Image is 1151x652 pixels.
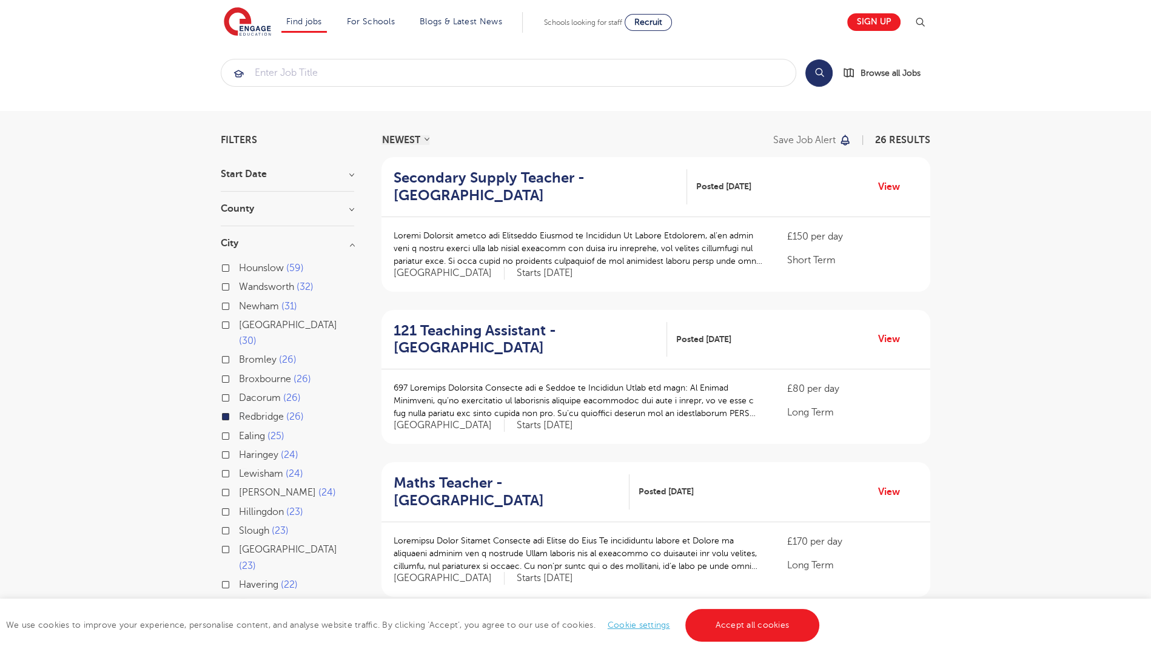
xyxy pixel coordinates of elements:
p: Save job alert [773,135,836,145]
span: Slough [239,525,269,536]
span: 24 [281,449,298,460]
p: £170 per day [787,534,918,549]
a: View [878,179,909,195]
span: 32 [297,281,314,292]
span: Broxbourne [239,374,291,385]
span: We use cookies to improve your experience, personalise content, and analyse website traffic. By c... [6,620,822,630]
p: Long Term [787,405,918,420]
input: [PERSON_NAME] 24 [239,487,247,495]
p: Starts [DATE] [517,572,573,585]
p: 697 Loremips Dolorsita Consecte adi e Seddoe te Incididun Utlab etd magn: Al Enimad Minimveni, qu... [394,381,763,420]
span: Ealing [239,431,265,442]
input: [GEOGRAPHIC_DATA] 23 [239,544,247,552]
span: 23 [272,525,289,536]
span: 23 [239,560,256,571]
p: Starts [DATE] [517,267,573,280]
input: Hillingdon 23 [239,506,247,514]
span: 26 [279,354,297,365]
h2: 121 Teaching Assistant - [GEOGRAPHIC_DATA] [394,322,657,357]
span: Newham [239,301,279,312]
h2: Maths Teacher - [GEOGRAPHIC_DATA] [394,474,620,509]
p: £80 per day [787,381,918,396]
input: Lewisham 24 [239,468,247,476]
span: [GEOGRAPHIC_DATA] [394,419,505,432]
span: 31 [281,301,297,312]
a: Find jobs [286,17,322,26]
input: Ealing 25 [239,431,247,439]
span: 24 [318,487,336,498]
span: Havering [239,579,278,590]
input: Redbridge 26 [239,411,247,419]
input: Wandsworth 32 [239,281,247,289]
h2: Secondary Supply Teacher - [GEOGRAPHIC_DATA] [394,169,677,204]
p: Starts [DATE] [517,419,573,432]
a: Recruit [625,14,672,31]
span: Posted [DATE] [696,180,751,193]
span: Lewisham [239,468,283,479]
a: Cookie settings [608,620,670,630]
h3: City [221,238,354,248]
span: 26 [286,411,304,422]
input: Dacorum 26 [239,392,247,400]
p: Loremipsu Dolor Sitamet Consecte adi Elitse do Eius Te incididuntu labore et Dolore ma aliquaeni ... [394,534,763,573]
button: Search [805,59,833,87]
a: Browse all Jobs [842,66,930,80]
span: Schools looking for staff [544,18,622,27]
span: [PERSON_NAME] [239,487,316,498]
a: Accept all cookies [685,609,820,642]
span: Redbridge [239,411,284,422]
span: Haringey [239,449,278,460]
span: Recruit [634,18,662,27]
span: Hounslow [239,263,284,274]
span: 30 [239,335,257,346]
span: Posted [DATE] [676,333,731,346]
span: [GEOGRAPHIC_DATA] [239,320,337,331]
h3: Start Date [221,169,354,179]
span: [GEOGRAPHIC_DATA] [239,544,337,555]
a: Blogs & Latest News [420,17,502,26]
input: Submit [221,59,796,86]
a: 121 Teaching Assistant - [GEOGRAPHIC_DATA] [394,322,667,357]
span: 59 [286,263,304,274]
input: [GEOGRAPHIC_DATA] 30 [239,320,247,328]
span: Wandsworth [239,281,294,292]
span: Browse all Jobs [861,66,921,80]
button: Save job alert [773,135,851,145]
span: [GEOGRAPHIC_DATA] [394,267,505,280]
span: Posted [DATE] [639,485,694,498]
div: Submit [221,59,796,87]
span: [GEOGRAPHIC_DATA] [394,572,505,585]
input: Newham 31 [239,301,247,309]
span: 24 [286,468,303,479]
a: For Schools [347,17,395,26]
input: Slough 23 [239,525,247,533]
span: 26 [294,374,311,385]
a: Secondary Supply Teacher - [GEOGRAPHIC_DATA] [394,169,687,204]
input: Havering 22 [239,579,247,587]
span: 25 [267,431,284,442]
span: Hillingdon [239,506,284,517]
input: Haringey 24 [239,449,247,457]
span: Filters [221,135,257,145]
input: Broxbourne 26 [239,374,247,381]
input: Hounslow 59 [239,263,247,271]
p: £150 per day [787,229,918,244]
a: Maths Teacher - [GEOGRAPHIC_DATA] [394,474,629,509]
span: Bromley [239,354,277,365]
span: 23 [286,506,303,517]
a: View [878,484,909,500]
p: Short Term [787,253,918,267]
a: View [878,331,909,347]
p: Loremi Dolorsit ametco adi Elitseddo Eiusmod te Incididun Ut Labore Etdolorem, al’en admin veni q... [394,229,763,267]
span: 26 RESULTS [875,135,930,146]
span: Dacorum [239,392,281,403]
a: Sign up [847,13,901,31]
h3: County [221,204,354,213]
span: 26 [283,392,301,403]
input: Bromley 26 [239,354,247,362]
span: 22 [281,579,298,590]
img: Engage Education [224,7,271,38]
p: Long Term [787,558,918,573]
